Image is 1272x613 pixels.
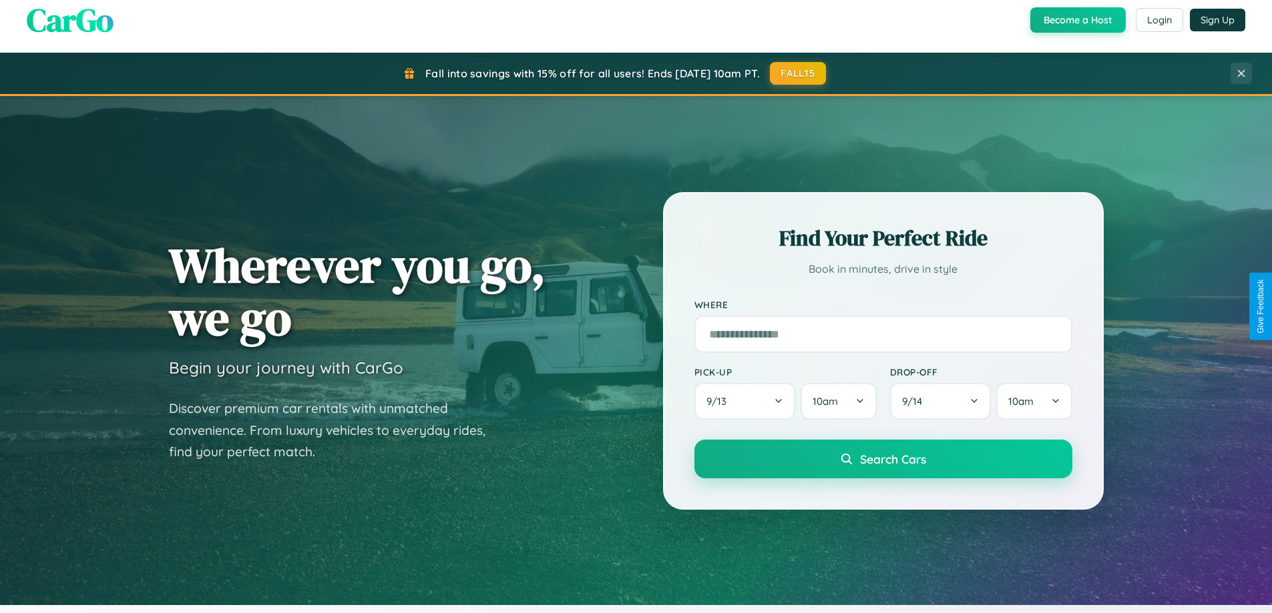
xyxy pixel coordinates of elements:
span: 9 / 13 [706,395,733,408]
button: FALL15 [770,62,826,85]
button: Become a Host [1030,7,1126,33]
span: 10am [813,395,838,408]
label: Drop-off [890,366,1072,378]
p: Discover premium car rentals with unmatched convenience. From luxury vehicles to everyday rides, ... [169,398,503,463]
label: Pick-up [694,366,877,378]
button: Sign Up [1190,9,1245,31]
h2: Find Your Perfect Ride [694,223,1072,253]
button: 10am [996,383,1072,420]
span: Search Cars [860,452,926,466]
div: Give Feedback [1256,279,1265,334]
p: Book in minutes, drive in style [694,259,1072,279]
label: Where [694,299,1072,310]
button: 9/14 [890,383,992,420]
button: 10am [801,383,876,420]
span: 10am [1008,395,1034,408]
span: 9 / 14 [902,395,929,408]
button: Login [1136,8,1183,32]
button: Search Cars [694,440,1072,478]
h3: Begin your journey with CarGo [169,358,403,378]
h1: Wherever you go, we go [169,239,546,344]
span: Fall into savings with 15% off for all users! Ends [DATE] 10am PT. [425,67,760,80]
button: 9/13 [694,383,796,420]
